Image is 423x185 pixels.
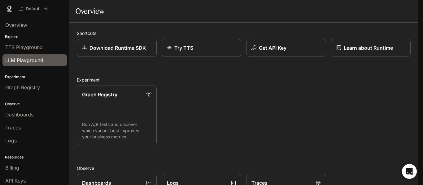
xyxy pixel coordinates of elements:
a: Learn about Runtime [331,39,411,57]
p: Graph Registry [82,91,117,98]
p: Run A/B tests and discover which variant best improves your business metrics [82,121,151,140]
p: Download Runtime SDK [89,44,146,52]
h2: Observe [77,165,411,171]
p: Get API Key [259,44,286,52]
p: Try TTS [174,44,193,52]
p: Learn about Runtime [344,44,393,52]
button: All workspaces [16,2,50,15]
h2: Experiment [77,77,411,83]
p: Default [26,6,41,11]
h2: Shortcuts [77,30,411,36]
h1: Overview [76,5,104,17]
div: Open Intercom Messenger [402,164,417,179]
button: Get API Key [246,39,326,57]
a: Try TTS [162,39,242,57]
a: Graph RegistryRun A/B tests and discover which variant best improves your business metrics [77,86,157,145]
a: Download Runtime SDK [77,39,157,57]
